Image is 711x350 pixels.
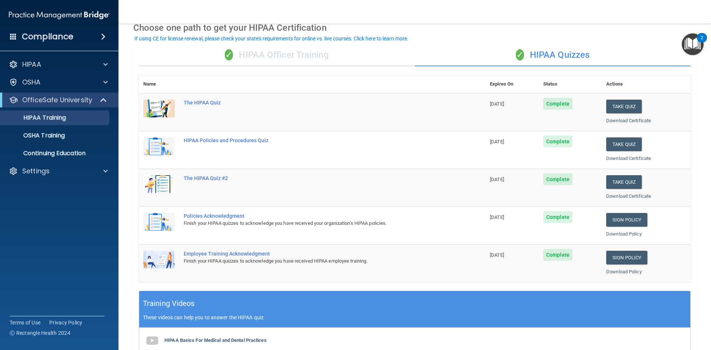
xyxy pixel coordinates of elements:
[543,173,573,185] span: Complete
[606,251,647,264] a: Sign Policy
[9,8,110,23] img: PMB logo
[184,257,448,266] div: Finish your HIPAA quizzes to acknowledge you have received HIPAA employee training.
[543,211,573,223] span: Complete
[9,78,108,87] a: OSHA
[490,101,504,107] span: [DATE]
[543,249,573,261] span: Complete
[415,44,691,66] div: HIPAA Quizzes
[22,31,73,42] h4: Compliance
[9,167,108,176] a: Settings
[606,137,642,151] button: Take Quiz
[49,319,83,326] a: Privacy Policy
[145,333,160,348] img: gray_youtube_icon.38fcd6cc.png
[134,36,408,41] div: If using CE for license renewal, please check your state's requirements for online vs. live cours...
[606,231,642,237] a: Download Policy
[606,193,651,199] a: Download Certificate
[701,38,703,47] div: 2
[606,118,651,123] a: Download Certificate
[606,213,647,227] a: Sign Policy
[143,297,195,310] h5: Training Videos
[139,44,415,66] div: HIPAA Officer Training
[22,78,41,87] p: OSHA
[225,49,233,60] span: ✓
[543,136,573,147] span: Complete
[606,100,642,113] button: Take Quiz
[133,17,696,39] div: Choose one path to get your HIPAA Certification
[9,60,108,69] a: HIPAA
[490,252,504,258] span: [DATE]
[682,33,704,55] button: Open Resource Center, 2 new notifications
[184,213,448,219] div: Policies Acknowledgment
[10,319,40,326] a: Terms of Use
[22,60,41,69] p: HIPAA
[516,49,524,60] span: ✓
[10,329,70,337] span: Ⓒ Rectangle Health 2024
[5,132,65,139] p: OSHA Training
[184,100,448,106] div: The HIPAA Quiz
[606,175,642,189] button: Take Quiz
[539,75,602,93] th: Status
[139,75,179,93] th: Name
[543,98,573,110] span: Complete
[133,35,410,42] button: If using CE for license renewal, please check your state's requirements for online vs. live cours...
[143,314,687,320] p: These videos can help you to answer the HIPAA quiz
[184,137,448,143] div: HIPAA Policies and Procedures Quiz
[9,96,107,104] a: OfficeSafe University
[5,150,106,157] p: Continuing Education
[184,175,448,181] div: The HIPAA Quiz #2
[606,156,651,161] a: Download Certificate
[184,251,448,257] div: Employee Training Acknowledgment
[164,337,267,343] b: HIPAA Basics For Medical and Dental Practices
[490,139,504,144] span: [DATE]
[485,75,539,93] th: Expires On
[22,167,50,176] p: Settings
[184,219,448,228] div: Finish your HIPAA quizzes to acknowledge you have received your organization’s HIPAA policies.
[606,269,642,274] a: Download Policy
[490,177,504,182] span: [DATE]
[602,75,691,93] th: Actions
[674,299,702,327] iframe: Drift Widget Chat Controller
[490,214,504,220] span: [DATE]
[22,96,92,104] p: OfficeSafe University
[5,114,66,121] p: HIPAA Training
